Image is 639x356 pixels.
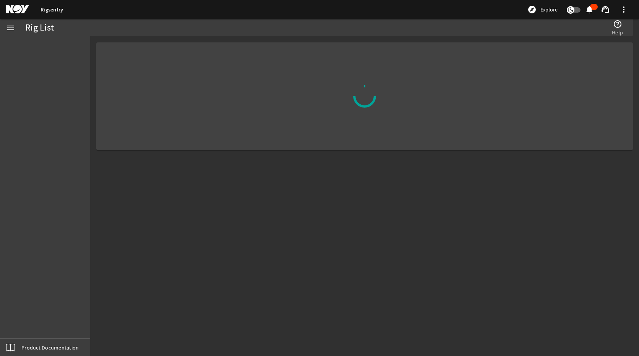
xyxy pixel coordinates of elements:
span: Product Documentation [21,344,79,351]
span: Help [612,29,623,36]
div: Rig List [25,24,54,32]
mat-icon: notifications [585,5,594,14]
mat-icon: menu [6,23,15,32]
mat-icon: explore [527,5,537,14]
a: Rigsentry [41,6,63,13]
mat-icon: support_agent [601,5,610,14]
span: Explore [540,6,558,13]
button: Explore [524,3,561,16]
button: more_vert [615,0,633,19]
mat-icon: help_outline [613,19,622,29]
